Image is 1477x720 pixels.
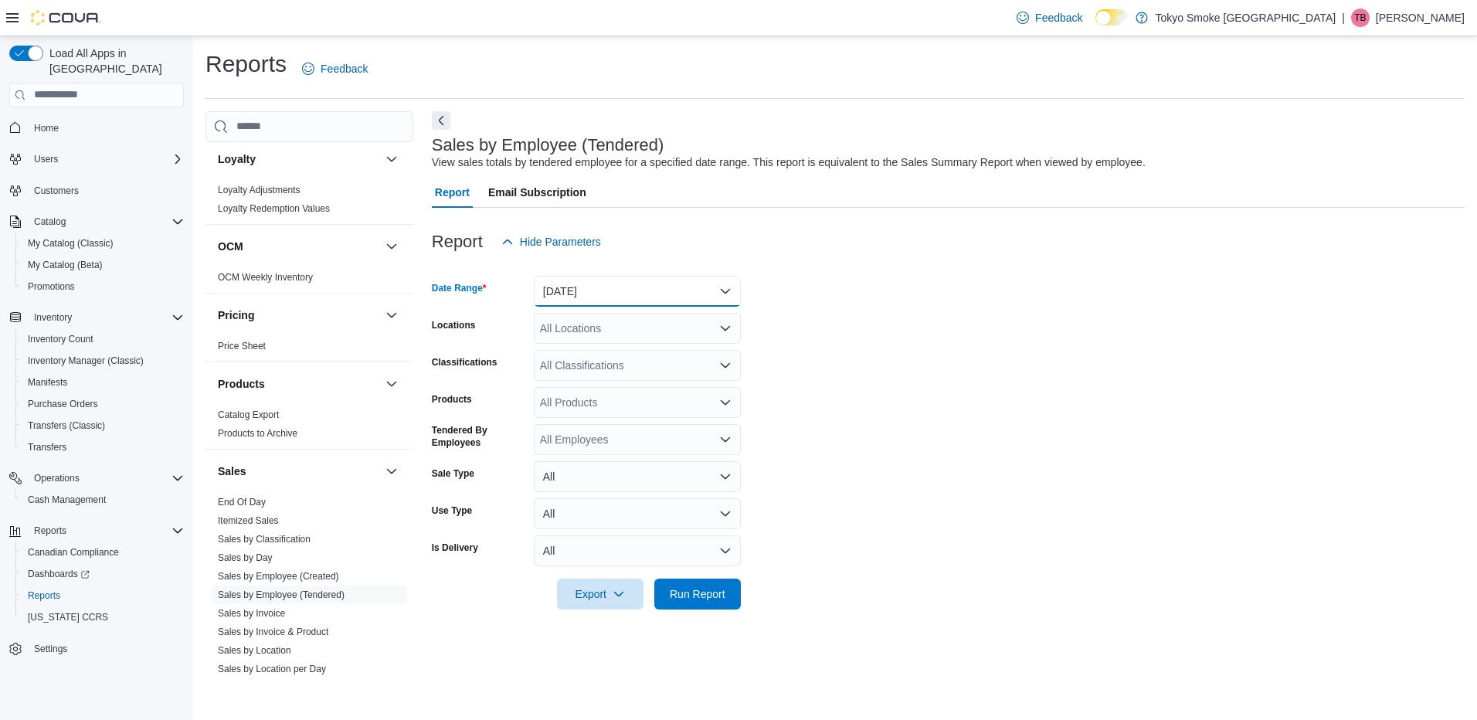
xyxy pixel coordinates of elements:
span: Sales by Location [218,644,291,657]
span: Loyalty Adjustments [218,184,300,196]
span: Washington CCRS [22,608,184,627]
button: Promotions [15,276,190,297]
span: Cash Management [28,494,106,506]
button: Users [3,148,190,170]
button: Run Report [654,579,741,610]
button: Inventory [28,308,78,327]
button: Cash Management [15,489,190,511]
span: Purchase Orders [28,398,98,410]
button: Next [432,111,450,130]
span: Home [28,118,184,138]
span: Itemized Sales [218,515,279,527]
h3: Sales [218,464,246,479]
span: Inventory Count [22,330,184,348]
button: Open list of options [719,433,732,446]
span: My Catalog (Classic) [22,234,184,253]
span: Inventory [28,308,184,327]
span: Inventory Count [28,333,93,345]
button: Sales [382,462,401,481]
button: Open list of options [719,359,732,372]
h3: Products [218,376,265,392]
a: Manifests [22,373,73,392]
button: Transfers [15,436,190,458]
a: End Of Day [218,497,266,508]
div: Pricing [205,337,413,362]
button: Purchase Orders [15,393,190,415]
a: [US_STATE] CCRS [22,608,114,627]
span: Purchase Orders [22,395,184,413]
label: Locations [432,319,476,331]
span: Inventory [34,311,72,324]
label: Sale Type [432,467,474,480]
button: Reports [28,521,73,540]
img: Cova [31,10,100,25]
a: Feedback [296,53,374,84]
a: My Catalog (Beta) [22,256,109,274]
p: [PERSON_NAME] [1376,8,1465,27]
label: Date Range [432,282,487,294]
span: Reports [22,586,184,605]
a: My Catalog (Classic) [22,234,120,253]
a: Purchase Orders [22,395,104,413]
a: Loyalty Redemption Values [218,203,330,214]
span: Settings [34,643,67,655]
a: Products to Archive [218,428,297,439]
button: Reports [15,585,190,606]
span: Users [28,150,184,168]
a: Reports [22,586,66,605]
button: Sales [218,464,379,479]
button: Export [557,579,643,610]
button: Customers [3,179,190,202]
a: Customers [28,182,85,200]
button: Catalog [28,212,72,231]
span: Cash Management [22,491,184,509]
button: All [534,461,741,492]
a: Inventory Count [22,330,100,348]
button: All [534,535,741,566]
div: Products [205,406,413,449]
span: Customers [28,181,184,200]
span: My Catalog (Classic) [28,237,114,250]
button: OCM [382,237,401,256]
span: Products to Archive [218,427,297,440]
button: Settings [3,637,190,660]
span: Load All Apps in [GEOGRAPHIC_DATA] [43,46,184,76]
span: Manifests [22,373,184,392]
a: Canadian Compliance [22,543,125,562]
span: Price Sheet [218,340,266,352]
span: Run Report [670,586,725,602]
button: Products [218,376,379,392]
button: Hide Parameters [495,226,607,257]
span: Promotions [28,280,75,293]
h3: Pricing [218,307,254,323]
label: Use Type [432,504,472,517]
span: Sales by Invoice & Product [218,626,328,638]
button: Reports [3,520,190,542]
span: Manifests [28,376,67,389]
button: Pricing [218,307,379,323]
span: Report [435,177,470,208]
span: End Of Day [218,496,266,508]
a: Catalog Export [218,409,279,420]
span: Operations [34,472,80,484]
button: Loyalty [382,150,401,168]
h3: Sales by Employee (Tendered) [432,136,664,155]
button: OCM [218,239,379,254]
a: Dashboards [15,563,190,585]
span: Canadian Compliance [22,543,184,562]
span: Settings [28,639,184,658]
span: Reports [28,589,60,602]
span: Operations [28,469,184,487]
a: Feedback [1010,2,1088,33]
button: Inventory Manager (Classic) [15,350,190,372]
a: Sales by Invoice & Product [218,627,328,637]
a: Sales by Location [218,645,291,656]
button: Loyalty [218,151,379,167]
a: Transfers [22,438,73,457]
label: Products [432,393,472,406]
h1: Reports [205,49,287,80]
span: Canadian Compliance [28,546,119,559]
a: Home [28,119,65,138]
input: Dark Mode [1095,9,1128,25]
span: Promotions [22,277,184,296]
